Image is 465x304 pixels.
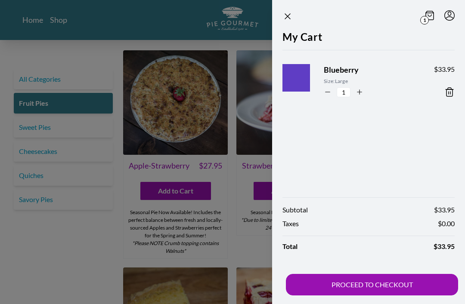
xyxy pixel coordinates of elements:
span: $ 33.95 [434,205,455,215]
span: Blueberry [324,64,420,76]
button: Close panel [282,11,293,21]
span: $ 0.00 [438,218,455,229]
span: Size: Large [324,77,420,85]
span: Total [282,241,298,252]
span: $ 33.95 [434,241,455,252]
h2: My Cart [282,29,455,50]
button: Menu [444,10,455,21]
button: PROCEED TO CHECKOUT [286,274,458,295]
span: Subtotal [282,205,308,215]
span: 1 [420,16,429,25]
span: $ 33.95 [434,64,455,74]
img: Product Image [278,56,331,108]
span: Taxes [282,218,299,229]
